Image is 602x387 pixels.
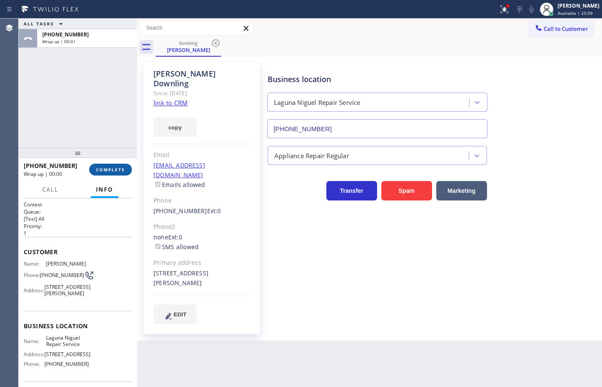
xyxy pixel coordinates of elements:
[558,2,599,9] div: [PERSON_NAME]
[268,74,487,85] div: Business location
[24,338,46,344] span: Name:
[207,207,221,215] span: Ext: 0
[24,201,132,208] h1: Context
[153,258,250,268] div: Primary address
[153,150,250,160] div: Email
[153,305,197,324] button: EDIT
[155,244,161,249] input: SMS allowed
[168,233,182,241] span: Ext: 0
[42,186,58,193] span: Call
[24,21,54,27] span: ALL TASKS
[24,222,132,230] h2: Priority:
[153,69,250,88] div: [PERSON_NAME] Downling
[153,269,250,288] div: [STREET_ADDRESS][PERSON_NAME]
[24,215,132,222] p: [Test] All
[153,233,250,252] div: none
[46,261,88,267] span: [PERSON_NAME]
[44,284,90,297] span: [STREET_ADDRESS][PERSON_NAME]
[24,272,40,278] span: Phone:
[46,335,88,348] span: Laguna Niguel Repair Service
[156,46,220,54] div: [PERSON_NAME]
[156,38,220,56] div: Tim Downling
[24,261,46,267] span: Name:
[436,181,487,200] button: Marketing
[91,181,118,198] button: Info
[24,322,132,330] span: Business location
[326,181,377,200] button: Transfer
[37,181,63,198] button: Call
[529,21,594,37] button: Call to Customer
[153,118,197,137] button: copy
[24,170,62,178] span: Wrap up | 00:00
[174,311,186,318] span: EDIT
[96,167,125,173] span: COMPLETE
[24,361,44,367] span: Phone:
[153,181,205,189] label: Emails allowed
[155,181,161,187] input: Emails allowed
[153,243,199,251] label: SMS allowed
[558,10,593,16] span: Available | 25:09
[19,19,71,29] button: ALL TASKS
[156,40,220,46] div: booking
[96,186,113,193] span: Info
[274,151,349,160] div: Appliance Repair Regular
[525,3,537,15] button: Mute
[24,248,132,256] span: Customer
[153,207,207,215] a: [PHONE_NUMBER]
[153,99,188,107] a: link to CRM
[44,361,89,367] span: [PHONE_NUMBER]
[381,181,432,200] button: Spam
[24,162,77,170] span: [PHONE_NUMBER]
[153,88,250,98] div: Since: [DATE]
[42,31,89,38] span: [PHONE_NUMBER]
[24,351,44,357] span: Address:
[153,196,250,206] div: Phone
[153,222,250,232] div: Phone2
[267,119,487,138] input: Phone Number
[44,351,90,357] span: [STREET_ADDRESS]
[24,230,132,237] p: 1
[274,98,361,107] div: Laguna Niguel Repair Service
[153,161,205,179] a: [EMAIL_ADDRESS][DOMAIN_NAME]
[42,38,76,44] span: Wrap up | 00:01
[24,208,132,215] h2: Queue:
[140,21,253,35] input: Search
[40,272,84,278] span: [PHONE_NUMBER]
[24,287,44,294] span: Address:
[544,25,588,33] span: Call to Customer
[89,164,132,176] button: COMPLETE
